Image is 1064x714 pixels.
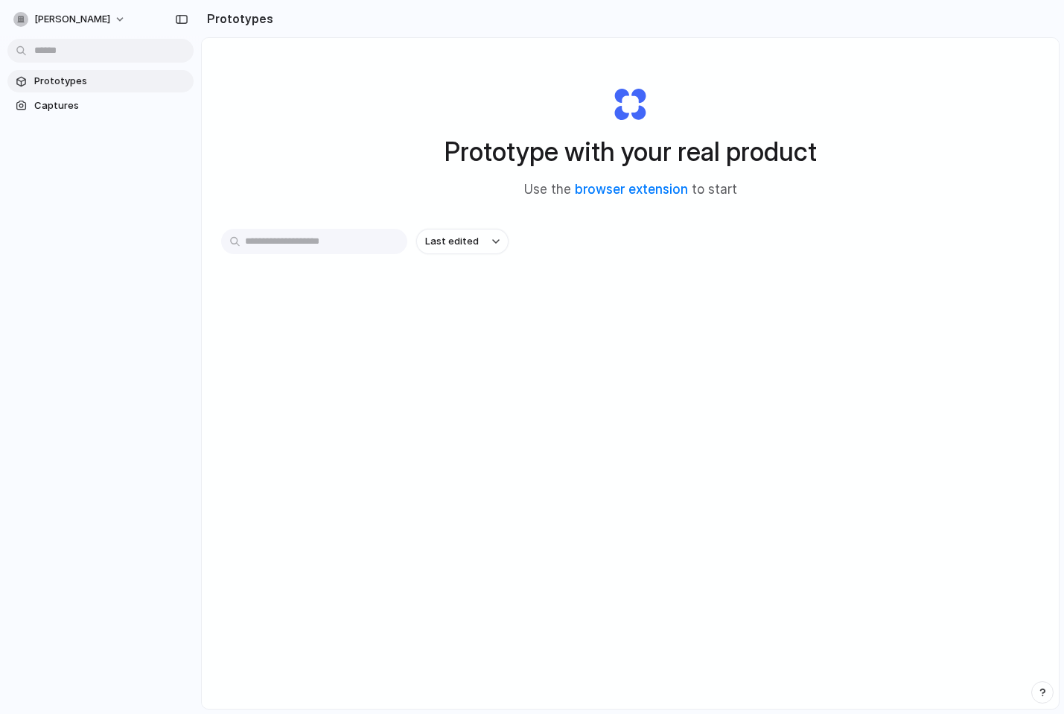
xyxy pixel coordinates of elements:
button: [PERSON_NAME] [7,7,133,31]
a: browser extension [575,182,688,197]
h1: Prototype with your real product [445,132,817,171]
button: Last edited [416,229,509,254]
span: Use the to start [524,180,737,200]
h2: Prototypes [201,10,273,28]
span: Prototypes [34,74,188,89]
span: Last edited [425,234,479,249]
span: Captures [34,98,188,113]
a: Prototypes [7,70,194,92]
span: [PERSON_NAME] [34,12,110,27]
a: Captures [7,95,194,117]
